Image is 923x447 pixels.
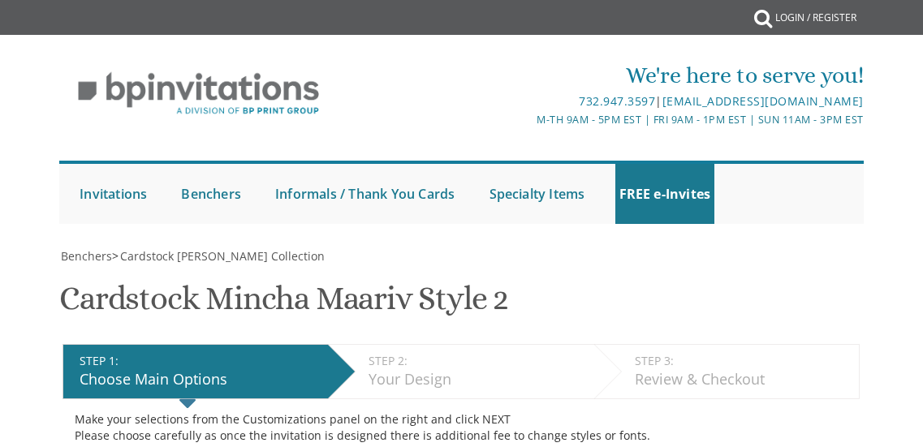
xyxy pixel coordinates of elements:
div: Make your selections from the Customizations panel on the right and click NEXT Please choose care... [75,411,847,444]
div: M-Th 9am - 5pm EST | Fri 9am - 1pm EST | Sun 11am - 3pm EST [328,111,863,128]
div: STEP 1: [80,353,320,369]
div: | [328,92,863,111]
div: Your Design [369,369,585,390]
a: 732.947.3597 [579,93,655,109]
div: STEP 2: [369,353,585,369]
div: Review & Checkout [635,369,851,390]
div: We're here to serve you! [328,59,863,92]
span: Benchers [61,248,112,264]
a: Specialty Items [485,164,589,224]
a: Cardstock [PERSON_NAME] Collection [119,248,325,264]
a: [EMAIL_ADDRESS][DOMAIN_NAME] [662,93,864,109]
iframe: chat widget [822,346,923,423]
span: Cardstock [PERSON_NAME] Collection [120,248,325,264]
a: Informals / Thank You Cards [271,164,459,224]
img: BP Invitation Loft [59,60,338,127]
a: Invitations [75,164,151,224]
div: Choose Main Options [80,369,320,390]
span: > [112,248,325,264]
div: STEP 3: [635,353,851,369]
a: Benchers [59,248,112,264]
a: Benchers [177,164,245,224]
h1: Cardstock Mincha Maariv Style 2 [59,281,508,329]
a: FREE e-Invites [615,164,715,224]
